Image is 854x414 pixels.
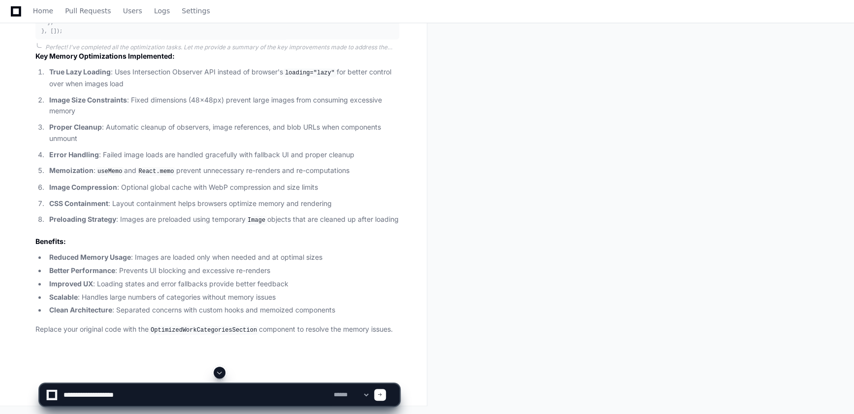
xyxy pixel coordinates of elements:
p: : Failed image loads are handled gracefully with fallback UI and proper cleanup [49,149,399,161]
span: Users [123,8,142,14]
p: : Uses Intersection Observer API instead of browser's for better control over when images load [49,67,399,89]
p: : Images are preloaded using temporary objects that are cleaned up after loading [49,214,399,226]
p: Replace your original code with the component to resolve the memory issues. [35,324,399,336]
strong: Proper Cleanup [49,123,102,131]
strong: Memoization [49,166,94,174]
strong: Error Handling [49,150,99,159]
p: : Optional global cache with WebP compression and size limits [49,182,399,193]
p: : Automatic cleanup of observers, image references, and blob URLs when components unmount [49,122,399,144]
span: Logs [154,8,170,14]
strong: Improved UX [49,279,93,288]
code: Image [246,216,267,225]
li: : Prevents UI blocking and excessive re-renders [46,265,399,276]
h2: Benefits: [35,237,399,246]
strong: Preloading Strategy [49,215,116,223]
div: Perfect! I've completed all the optimization tasks. Let me provide a summary of the key improveme... [45,43,399,51]
code: useMemo [95,167,124,176]
strong: Scalable [49,293,78,301]
strong: Reduced Memory Usage [49,253,131,261]
li: : Handles large numbers of categories without memory issues [46,292,399,303]
li: : Loading states and error fallbacks provide better feedback [46,278,399,290]
strong: Better Performance [49,266,115,275]
span: Home [33,8,53,14]
li: : Separated concerns with custom hooks and memoized components [46,305,399,316]
p: : and prevent unnecessary re-renders and re-computations [49,165,399,177]
code: loading="lazy" [283,69,337,77]
code: OptimizedWorkCategoriesSection [149,326,259,335]
span: Settings [182,8,210,14]
strong: Image Compression [49,183,117,191]
p: : Fixed dimensions (48x48px) prevent large images from consuming excessive memory [49,95,399,117]
h2: Key Memory Optimizations Implemented: [35,51,399,61]
strong: Clean Architecture [49,306,112,314]
p: : Layout containment helps browsers optimize memory and rendering [49,198,399,209]
strong: Image Size Constraints [49,96,127,104]
strong: True Lazy Loading [49,68,111,76]
strong: CSS Containment [49,199,108,207]
span: Pull Requests [65,8,111,14]
code: React.memo [136,167,176,176]
li: : Images are loaded only when needed and at optimal sizes [46,252,399,263]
